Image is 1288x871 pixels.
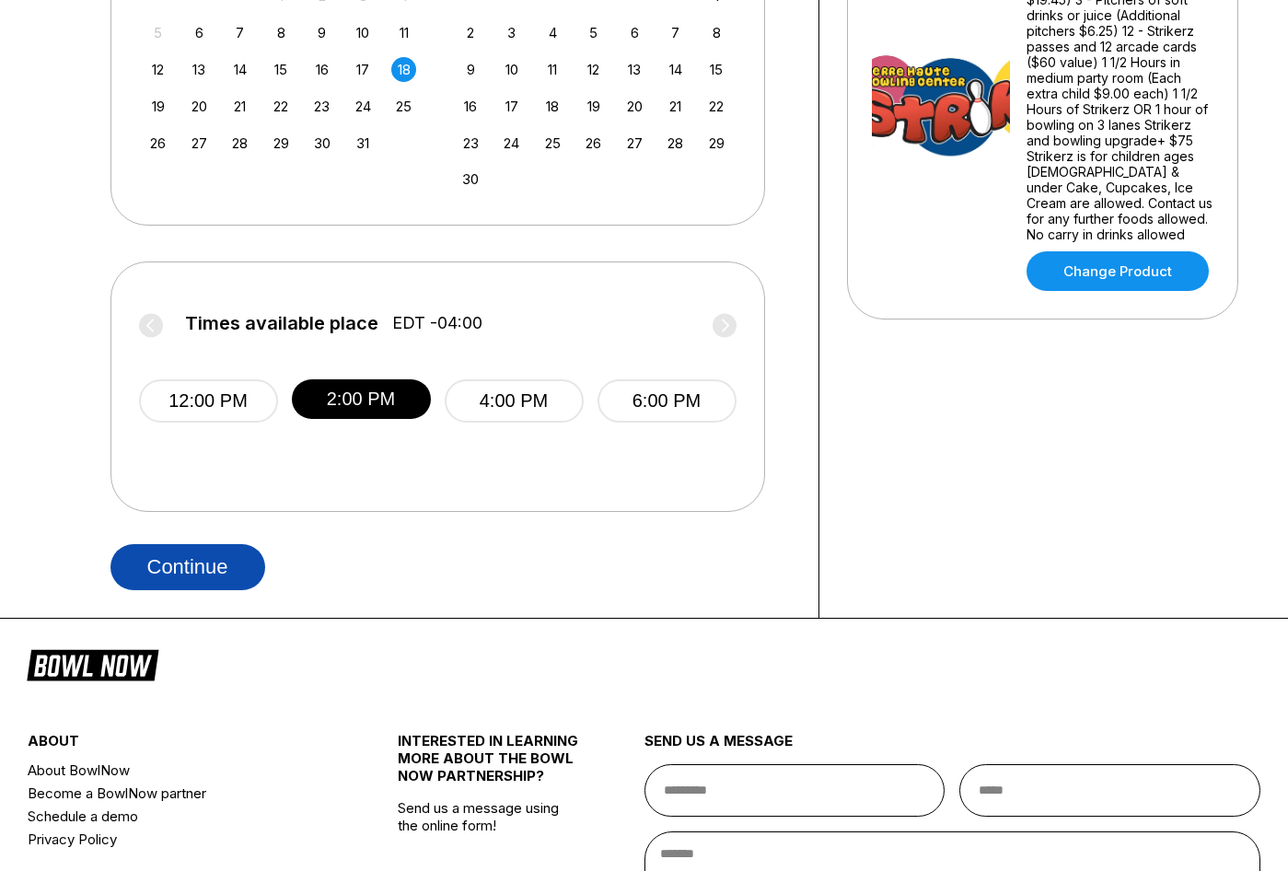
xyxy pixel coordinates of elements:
div: Choose Thursday, November 27th, 2025 [622,131,647,156]
div: Choose Wednesday, October 8th, 2025 [269,20,294,45]
div: Choose Saturday, November 8th, 2025 [704,20,729,45]
div: Choose Thursday, November 6th, 2025 [622,20,647,45]
button: Continue [110,544,265,590]
div: Choose Thursday, November 20th, 2025 [622,94,647,119]
div: about [28,732,336,759]
div: Choose Wednesday, October 29th, 2025 [269,131,294,156]
div: Not available Sunday, October 5th, 2025 [145,20,170,45]
div: Choose Sunday, November 2nd, 2025 [458,20,483,45]
img: Strikerz 300 Event [872,22,1010,160]
div: Choose Tuesday, November 11th, 2025 [540,57,565,82]
button: 6:00 PM [598,379,737,423]
div: Choose Wednesday, November 12th, 2025 [581,57,606,82]
div: Choose Friday, November 7th, 2025 [663,20,688,45]
span: EDT -04:00 [392,313,482,333]
div: Choose Thursday, October 9th, 2025 [309,20,334,45]
div: Choose Saturday, October 25th, 2025 [391,94,416,119]
div: Choose Friday, October 31st, 2025 [351,131,376,156]
div: Choose Sunday, October 19th, 2025 [145,94,170,119]
div: Choose Sunday, October 12th, 2025 [145,57,170,82]
div: Choose Monday, November 17th, 2025 [499,94,524,119]
div: Choose Tuesday, November 18th, 2025 [540,94,565,119]
div: Choose Friday, October 17th, 2025 [351,57,376,82]
div: Choose Thursday, October 16th, 2025 [309,57,334,82]
div: Choose Friday, November 14th, 2025 [663,57,688,82]
div: Choose Friday, October 24th, 2025 [351,94,376,119]
button: 12:00 PM [139,379,278,423]
a: Become a BowlNow partner [28,782,336,805]
div: Choose Monday, November 10th, 2025 [499,57,524,82]
div: Choose Saturday, November 29th, 2025 [704,131,729,156]
div: Choose Saturday, October 18th, 2025 [391,57,416,82]
div: Choose Friday, October 10th, 2025 [351,20,376,45]
div: Choose Thursday, October 30th, 2025 [309,131,334,156]
div: Choose Monday, November 3rd, 2025 [499,20,524,45]
div: Choose Saturday, November 22nd, 2025 [704,94,729,119]
button: 2:00 PM [292,379,431,419]
div: Choose Monday, October 27th, 2025 [187,131,212,156]
div: Choose Tuesday, October 7th, 2025 [227,20,252,45]
div: Choose Sunday, October 26th, 2025 [145,131,170,156]
div: Choose Monday, October 13th, 2025 [187,57,212,82]
div: Choose Wednesday, October 22nd, 2025 [269,94,294,119]
div: Choose Sunday, November 9th, 2025 [458,57,483,82]
div: Choose Sunday, November 30th, 2025 [458,167,483,192]
div: INTERESTED IN LEARNING MORE ABOUT THE BOWL NOW PARTNERSHIP? [398,732,583,799]
a: Schedule a demo [28,805,336,828]
div: Choose Monday, October 20th, 2025 [187,94,212,119]
div: Choose Sunday, November 16th, 2025 [458,94,483,119]
div: Choose Wednesday, October 15th, 2025 [269,57,294,82]
div: Choose Tuesday, November 4th, 2025 [540,20,565,45]
div: Choose Saturday, October 11th, 2025 [391,20,416,45]
div: Choose Wednesday, November 26th, 2025 [581,131,606,156]
div: Choose Thursday, October 23rd, 2025 [309,94,334,119]
div: Choose Tuesday, November 25th, 2025 [540,131,565,156]
div: Choose Sunday, November 23rd, 2025 [458,131,483,156]
div: send us a message [644,732,1261,764]
div: Choose Tuesday, October 28th, 2025 [227,131,252,156]
button: 4:00 PM [445,379,584,423]
div: Choose Thursday, November 13th, 2025 [622,57,647,82]
a: Change Product [1027,251,1209,291]
a: Privacy Policy [28,828,336,851]
span: Times available place [185,313,378,333]
div: Choose Monday, October 6th, 2025 [187,20,212,45]
div: Choose Wednesday, November 19th, 2025 [581,94,606,119]
div: Choose Wednesday, November 5th, 2025 [581,20,606,45]
div: Choose Friday, November 21st, 2025 [663,94,688,119]
div: Choose Monday, November 24th, 2025 [499,131,524,156]
div: Choose Tuesday, October 21st, 2025 [227,94,252,119]
div: Choose Saturday, November 15th, 2025 [704,57,729,82]
a: About BowlNow [28,759,336,782]
div: Choose Tuesday, October 14th, 2025 [227,57,252,82]
div: Choose Friday, November 28th, 2025 [663,131,688,156]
